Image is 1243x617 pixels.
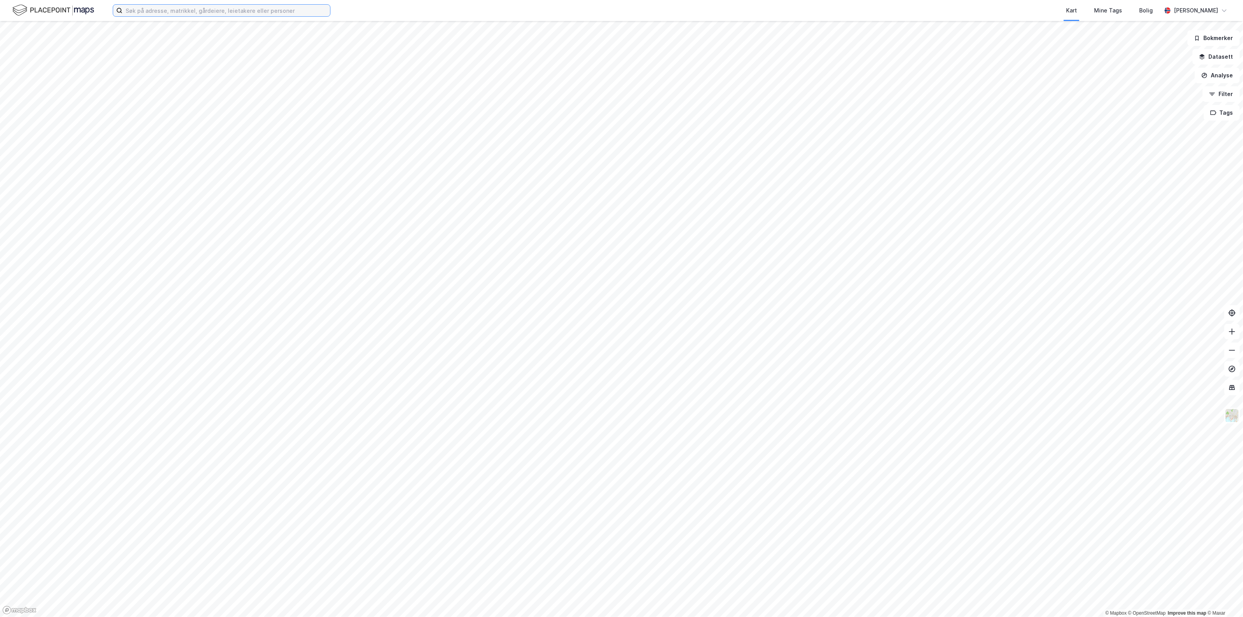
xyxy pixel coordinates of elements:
input: Søk på adresse, matrikkel, gårdeiere, leietakere eller personer [122,5,330,16]
a: Improve this map [1168,610,1206,616]
div: [PERSON_NAME] [1174,6,1218,15]
a: OpenStreetMap [1128,610,1166,616]
div: Kart [1066,6,1077,15]
img: logo.f888ab2527a4732fd821a326f86c7f29.svg [12,3,94,17]
button: Bokmerker [1187,30,1240,46]
div: Mine Tags [1094,6,1122,15]
div: Bolig [1139,6,1153,15]
iframe: Chat Widget [1204,580,1243,617]
a: Mapbox [1105,610,1127,616]
button: Analyse [1195,68,1240,83]
button: Datasett [1192,49,1240,65]
button: Tags [1204,105,1240,121]
a: Mapbox homepage [2,606,37,615]
img: Z [1225,408,1240,423]
button: Filter [1203,86,1240,102]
